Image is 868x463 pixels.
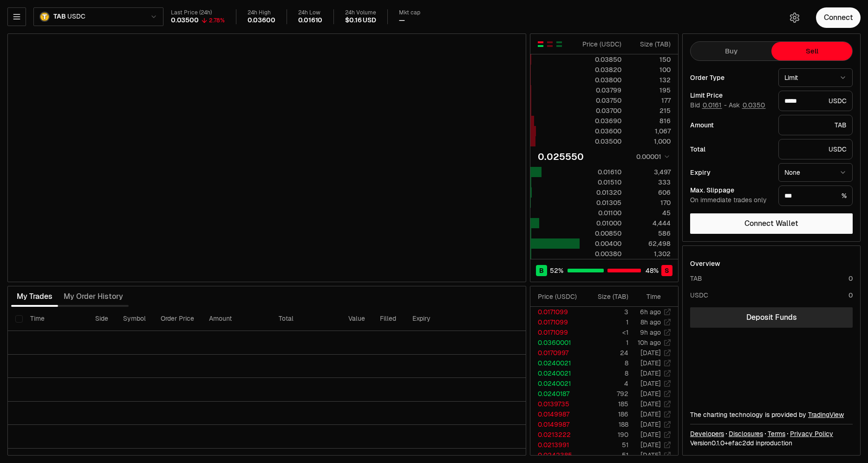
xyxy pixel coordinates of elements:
div: 4,444 [629,218,671,228]
div: 0.03750 [580,96,621,105]
div: 150 [629,55,671,64]
td: 0.0171099 [530,307,584,317]
div: 0.01100 [580,208,621,218]
time: 8h ago [640,318,661,326]
th: Side [88,307,116,331]
button: Show Buy Orders Only [555,40,563,48]
div: TAB [778,115,853,135]
div: 3,497 [629,167,671,177]
div: 0.03800 [580,75,621,85]
div: 606 [629,188,671,197]
iframe: Financial Chart [8,34,526,282]
div: 132 [629,75,671,85]
span: TAB [53,13,65,21]
div: 170 [629,198,671,207]
div: Overview [690,259,720,268]
button: My Order History [58,287,129,306]
a: Privacy Policy [790,429,833,438]
a: Deposit Funds [690,307,853,328]
div: 195 [629,86,671,95]
div: — [399,16,405,25]
div: 0 [848,291,853,300]
time: 6h ago [640,308,661,316]
button: Buy [691,42,771,60]
a: Developers [690,429,724,438]
td: 792 [584,389,629,399]
div: Expiry [690,169,771,176]
div: % [778,185,853,206]
button: Connect Wallet [690,213,853,234]
a: TradingView [808,410,844,419]
div: 0 [848,274,853,283]
button: My Trades [11,287,58,306]
time: [DATE] [640,451,661,459]
div: Max. Slippage [690,187,771,193]
td: 0.0240021 [530,358,584,368]
div: 0.01305 [580,198,621,207]
div: 1,302 [629,249,671,258]
span: 48 % [646,266,659,275]
td: 1 [584,337,629,348]
div: Time [636,292,661,301]
td: 186 [584,409,629,419]
td: 0.0240021 [530,378,584,389]
time: [DATE] [640,390,661,398]
td: 1 [584,317,629,327]
button: Show Sell Orders Only [546,40,554,48]
button: Connect [816,7,861,28]
div: 0.01000 [580,218,621,228]
div: USDC [778,91,853,111]
div: $0.16 USD [345,16,376,25]
div: 215 [629,106,671,115]
a: Disclosures [729,429,763,438]
div: 24h Low [298,9,323,16]
div: 1,000 [629,137,671,146]
th: Expiry [405,307,468,331]
div: 333 [629,178,671,187]
td: 51 [584,440,629,450]
div: 2.78% [209,17,225,24]
button: None [778,163,853,182]
td: <1 [584,327,629,337]
div: Size ( TAB ) [629,40,671,49]
time: [DATE] [640,430,661,439]
button: Limit [778,68,853,87]
div: 0.03500 [171,16,199,25]
td: 51 [584,450,629,460]
div: USDC [690,291,708,300]
div: Price ( USDC ) [538,292,584,301]
div: 0.025550 [538,150,584,163]
div: 62,498 [629,239,671,248]
button: Show Buy and Sell Orders [537,40,544,48]
a: Terms [768,429,785,438]
td: 4 [584,378,629,389]
time: [DATE] [640,441,661,449]
time: 9h ago [640,328,661,337]
div: USDC [778,139,853,159]
td: 0.0240187 [530,389,584,399]
div: 0.00400 [580,239,621,248]
td: 0.0170997 [530,348,584,358]
div: 0.00380 [580,249,621,258]
td: 0.0213991 [530,440,584,450]
td: 0.0149987 [530,409,584,419]
td: 0.0139735 [530,399,584,409]
button: Select all [15,315,23,323]
div: Price ( USDC ) [580,40,621,49]
div: 0.01610 [298,16,323,25]
th: Order Price [153,307,202,331]
div: 0.01610 [580,167,621,177]
td: 185 [584,399,629,409]
div: 0.03600 [248,16,275,25]
div: The charting technology is provided by [690,410,853,419]
td: 3 [584,307,629,317]
div: 0.03799 [580,86,621,95]
div: 586 [629,229,671,238]
div: 45 [629,208,671,218]
div: 1,067 [629,126,671,136]
img: TAB.png [39,12,50,22]
td: 0.0240021 [530,368,584,378]
button: 0.0161 [702,101,722,109]
div: 0.01510 [580,178,621,187]
time: [DATE] [640,349,661,357]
